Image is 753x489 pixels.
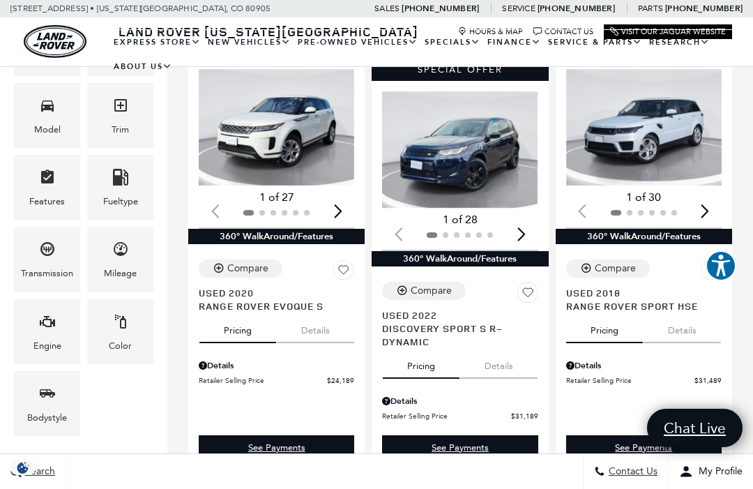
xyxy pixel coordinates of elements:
button: details tab [460,348,538,379]
a: Research [646,30,713,54]
a: Finance [484,30,545,54]
a: See Payments [566,435,722,460]
span: Service [502,3,535,13]
div: 1 / 2 [566,69,722,186]
span: Mileage [112,237,129,266]
span: Sales [374,3,400,13]
button: pricing tab [199,313,276,343]
span: Features [39,165,56,194]
a: Land Rover [US_STATE][GEOGRAPHIC_DATA] [110,23,427,40]
span: Trim [112,93,129,122]
button: Compare Vehicle [566,259,650,278]
button: Save Vehicle [701,259,722,286]
span: $31,489 [694,375,722,386]
span: Bodystyle [39,382,56,410]
nav: Main Navigation [110,30,732,79]
a: Pre-Owned Vehicles [294,30,421,54]
button: Save Vehicle [333,259,354,286]
span: Used 2018 [566,286,711,299]
div: TransmissionTransmission [14,227,80,292]
span: Retailer Selling Price [382,411,510,421]
div: FeaturesFeatures [14,155,80,220]
div: Bodystyle [27,410,67,426]
a: Retailer Selling Price $31,489 [566,375,722,386]
button: Open user profile menu [669,454,753,489]
div: Color [109,338,132,354]
div: FueltypeFueltype [87,155,153,220]
button: Save Vehicle [517,282,538,308]
div: ModelModel [14,83,80,148]
span: Retailer Selling Price [199,375,327,386]
div: 1 / 2 [199,69,354,186]
a: Used 2018Range Rover Sport HSE [566,286,722,313]
a: Retailer Selling Price $24,189 [199,375,354,386]
div: Pricing Details - Discovery Sport S R-Dynamic [382,395,538,407]
div: Mileage [104,266,137,281]
div: 1 / 2 [382,91,538,208]
a: Chat Live [647,409,743,447]
span: Fueltype [112,165,129,194]
a: About Us [110,54,176,79]
span: $31,189 [511,411,538,421]
img: 2018 Land Rover Range Rover Sport HSE 1 [566,69,722,186]
span: Retailer Selling Price [566,375,694,386]
span: Parts [638,3,663,13]
div: 360° WalkAround/Features [188,229,365,244]
span: Engine [39,310,56,338]
div: Compare [595,262,636,275]
span: My Profile [693,466,743,478]
a: [PHONE_NUMBER] [538,3,615,14]
div: MileageMileage [87,227,153,292]
span: Used 2020 [199,286,344,299]
span: Contact Us [605,466,657,478]
div: Privacy Settings [7,460,39,475]
a: New Vehicles [204,30,294,54]
button: Compare Vehicle [199,259,282,278]
button: details tab [277,313,354,343]
div: EngineEngine [14,299,80,364]
a: EXPRESS STORE [110,30,204,54]
button: Compare Vehicle [382,282,466,300]
a: Contact Us [533,27,593,36]
span: Color [112,310,129,338]
a: Hours & Map [458,27,523,36]
a: Used 2020Range Rover Evoque S [199,286,354,313]
span: Discovery Sport S R-Dynamic [382,322,527,348]
div: BodystyleBodystyle [14,371,80,436]
div: 1 of 28 [382,212,538,227]
img: Land Rover [24,25,86,58]
div: Trim [112,122,129,137]
div: Next slide [696,196,715,227]
a: land-rover [24,25,86,58]
a: See Payments [199,435,354,460]
div: 360° WalkAround/Features [372,251,548,266]
div: 1 of 27 [199,190,354,205]
div: Transmission [21,266,73,281]
div: undefined - Range Rover Evoque S [199,435,354,460]
a: Retailer Selling Price $31,189 [382,411,538,421]
span: Transmission [39,237,56,266]
a: Visit Our Jaguar Website [610,27,726,36]
div: Pricing Details - Range Rover Sport HSE [566,359,722,372]
div: Compare [227,262,268,275]
a: [PHONE_NUMBER] [665,3,743,14]
div: undefined - Discovery Sport S R-Dynamic [382,435,538,460]
div: Model [34,122,61,137]
span: $24,189 [327,375,354,386]
div: Next slide [328,196,347,227]
span: Land Rover [US_STATE][GEOGRAPHIC_DATA] [119,23,418,40]
button: Explore your accessibility options [706,250,736,281]
div: Next slide [512,218,531,249]
a: [STREET_ADDRESS] • [US_STATE][GEOGRAPHIC_DATA], CO 80905 [10,3,271,13]
div: Compare [411,285,452,297]
div: Fueltype [103,194,138,209]
div: 1 of 30 [566,190,722,205]
a: Used 2022Discovery Sport S R-Dynamic [382,308,538,348]
a: Specials [421,30,484,54]
a: Service & Parts [545,30,646,54]
span: Chat Live [657,419,733,437]
img: 2020 Land Rover Range Rover Evoque S 1 [199,69,354,186]
button: details tab [644,313,721,343]
div: 360° WalkAround/Features [556,229,732,244]
button: pricing tab [566,313,643,343]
